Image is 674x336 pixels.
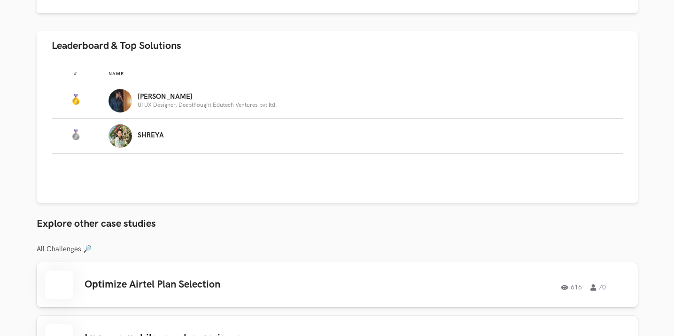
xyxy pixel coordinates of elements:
img: Gold Medal [70,94,81,105]
button: Leaderboard & Top Solutions [37,31,638,61]
span: 70 [590,284,606,291]
p: SHREYA [138,132,164,139]
p: [PERSON_NAME] [138,93,277,101]
div: Leaderboard & Top Solutions [37,61,638,203]
h3: Optimize Airtel Plan Selection [85,279,351,291]
img: Silver Medal [70,129,81,141]
img: Profile photo [108,124,132,148]
button: View Top Solutions [293,169,381,188]
a: Optimize Airtel Plan Selection61670 [37,262,638,307]
p: UI UX Designer, Deepthought Edutech Ventures pvt ltd. [138,102,277,108]
span: 616 [561,284,582,291]
h3: All Challenges 🔎 [37,245,638,254]
span: Name [108,71,124,77]
span: Leaderboard & Top Solutions [52,40,181,52]
span: # [74,71,77,77]
h3: Explore other case studies [37,218,638,230]
table: Leaderboard [52,64,623,154]
img: Profile photo [108,89,132,112]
